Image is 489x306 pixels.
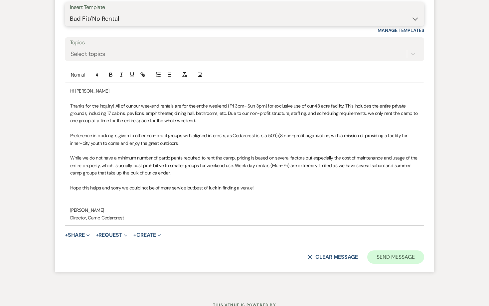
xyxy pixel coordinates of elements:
[70,103,419,124] span: ur weekend rentals are for the entire weekend (Fri 3pm- Sun 3pm) for exclusive use of our 43 acre...
[133,232,136,238] span: +
[65,232,90,238] button: Share
[70,38,419,48] label: Topics
[70,132,419,147] p: Preference in booking is given to other non-profit groups with aligned interests, as Cedarcrest i...
[378,27,424,33] a: Manage Templates
[96,232,127,238] button: Request
[70,206,419,214] p: [PERSON_NAME]
[71,49,105,58] div: Select topics
[65,232,68,238] span: +
[367,250,424,264] button: Send Message
[70,184,419,191] p: best of luck in finding a venue!
[133,232,161,238] button: Create
[307,254,358,260] button: Clear message
[70,185,194,191] span: Hope this helps and sorry we could not be of more service but
[70,87,419,95] p: Hi [PERSON_NAME]
[70,102,419,125] p: Thanks for the inquiry! All of our o
[70,155,418,176] span: While we do not have a minimum number of participants required to rent the camp, pricing is based...
[70,214,419,221] p: Director, Camp Cedarcrest
[70,3,419,12] div: Insert Template
[96,232,99,238] span: +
